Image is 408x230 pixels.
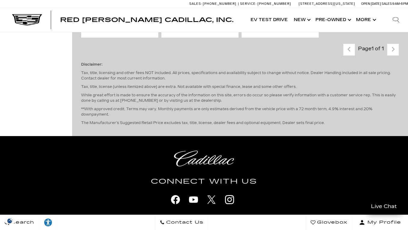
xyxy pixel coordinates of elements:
a: Live Chat [364,199,403,213]
div: Page 1 of 1 [355,44,387,56]
p: **With approved credit. Terms may vary. Monthly payments are only estimates derived from the vehi... [81,106,399,117]
p: Tax, title, licensing and other fees NOT included. All prices, specifications and availability su... [81,70,399,81]
a: Sales: [PHONE_NUMBER] [189,2,238,5]
span: [PHONE_NUMBER] [203,2,236,6]
a: facebook [168,192,183,207]
span: Sales: [189,2,202,6]
img: Cadillac Dark Logo with Cadillac White Text [12,14,42,26]
button: More [353,8,378,32]
a: Explore your accessibility options [39,215,57,230]
span: Glovebox [315,218,347,227]
div: Search [384,8,408,32]
a: instagram [222,192,237,207]
a: youtube [186,192,201,207]
a: Service: [PHONE_NUMBER] [238,2,293,5]
a: Contact Us [155,215,208,230]
button: Open user profile menu [352,215,408,230]
a: X [204,192,219,207]
p: Tax, title, license (unless itemized above) are extra. Not available with special finance, lease ... [81,84,399,89]
span: 9 AM-6 PM [392,2,408,6]
a: Glovebox [306,215,352,230]
span: My Profile [365,218,401,227]
a: Pre-Owned [312,8,353,32]
h4: Connect With Us [37,176,371,187]
span: Service: [240,2,257,6]
span: Search [9,218,34,227]
span: Live Chat [368,203,400,210]
div: The Manufacturer’s Suggested Retail Price excludes tax, title, license, dealer fees and optional ... [81,56,399,132]
span: Contact Us [165,218,203,227]
a: EV Test Drive [248,8,291,32]
div: Privacy Settings [3,218,17,224]
a: Red [PERSON_NAME] Cadillac, Inc. [60,17,233,23]
a: New [291,8,312,32]
span: Red [PERSON_NAME] Cadillac, Inc. [60,16,233,23]
p: While great effort is made to ensure the accuracy of the information on this site, errors do occu... [81,92,399,103]
div: Explore your accessibility options [39,218,57,227]
a: Cadillac Light Heritage Logo [37,151,371,166]
a: [STREET_ADDRESS][US_STATE] [299,2,355,6]
img: Cadillac Light Heritage Logo [174,151,234,166]
span: Open [DATE] [361,2,381,6]
strong: Disclaimer: [81,62,102,67]
span: Sales: [382,2,392,6]
span: [PHONE_NUMBER] [257,2,291,6]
